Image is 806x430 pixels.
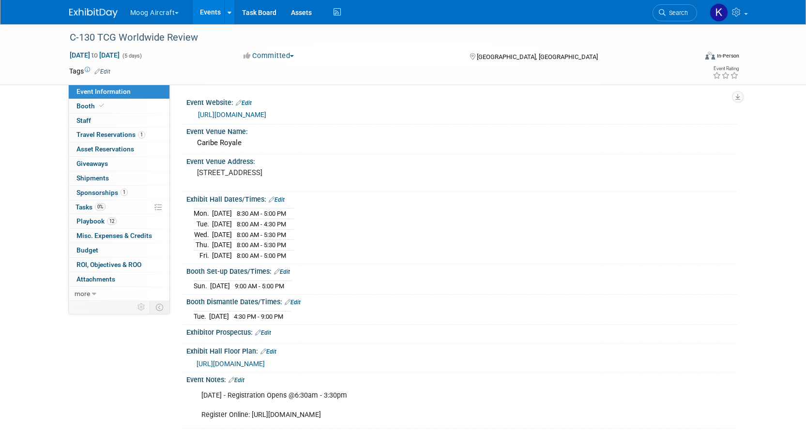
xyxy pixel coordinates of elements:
[69,142,169,156] a: Asset Reservations
[212,250,232,260] td: [DATE]
[186,124,737,136] div: Event Venue Name:
[69,51,120,59] span: [DATE] [DATE]
[76,145,134,153] span: Asset Reservations
[666,9,688,16] span: Search
[260,348,276,355] a: Edit
[76,232,152,239] span: Misc. Expenses & Credits
[210,281,230,291] td: [DATE]
[95,203,106,210] span: 0%
[186,192,737,205] div: Exhibit Hall Dates/Times:
[107,218,117,225] span: 12
[274,268,290,275] a: Edit
[69,272,169,286] a: Attachments
[66,29,683,46] div: C-130 TCG Worldwide Review
[94,68,110,75] a: Edit
[237,252,286,259] span: 8:00 AM - 5:00 PM
[76,88,131,95] span: Event Information
[197,360,265,368] a: [URL][DOMAIN_NAME]
[69,258,169,272] a: ROI, Objectives & ROO
[76,261,141,268] span: ROI, Objectives & ROO
[237,221,286,228] span: 8:00 AM - 4:30 PM
[194,208,212,219] td: Mon.
[69,128,169,142] a: Travel Reservations1
[640,50,740,65] div: Event Format
[186,95,737,108] div: Event Website:
[75,290,90,297] span: more
[69,8,118,18] img: ExhibitDay
[186,264,737,277] div: Booth Set-up Dates/Times:
[195,386,631,425] div: [DATE] - Registration Opens @6:30am - 3:30pm Register Online: [URL][DOMAIN_NAME]
[653,4,697,21] a: Search
[237,241,286,249] span: 8:00 AM - 5:30 PM
[186,154,737,166] div: Event Venue Address:
[209,311,229,321] td: [DATE]
[76,217,117,225] span: Playbook
[76,203,106,211] span: Tasks
[198,111,266,119] a: [URL][DOMAIN_NAME]
[240,51,298,61] button: Committed
[76,189,128,196] span: Sponsorships
[76,160,108,167] span: Giveaways
[186,325,737,338] div: Exhibitor Prospectus:
[76,131,145,138] span: Travel Reservations
[150,301,169,313] td: Toggle Event Tabs
[194,229,212,240] td: Wed.
[237,231,286,238] span: 8:00 AM - 5:30 PM
[69,114,169,128] a: Staff
[121,189,128,196] span: 1
[69,186,169,200] a: Sponsorships1
[133,301,150,313] td: Personalize Event Tab Strip
[713,66,739,71] div: Event Rating
[212,240,232,251] td: [DATE]
[212,229,232,240] td: [DATE]
[186,344,737,356] div: Exhibit Hall Floor Plan:
[186,295,737,307] div: Booth Dismantle Dates/Times:
[90,51,99,59] span: to
[76,246,98,254] span: Budget
[212,219,232,230] td: [DATE]
[76,174,109,182] span: Shipments
[69,214,169,228] a: Playbook12
[212,208,232,219] td: [DATE]
[194,240,212,251] td: Thu.
[237,210,286,217] span: 8:30 AM - 5:00 PM
[194,135,730,150] div: Caribe Royale
[194,311,209,321] td: Tue.
[197,168,405,177] pre: [STREET_ADDRESS]
[76,275,115,283] span: Attachments
[710,3,728,22] img: Kathryn Germony
[69,171,169,185] a: Shipments
[716,52,739,59] div: In-Person
[69,229,169,243] a: Misc. Expenses & Credits
[138,131,145,138] span: 1
[69,243,169,257] a: Budget
[69,66,110,76] td: Tags
[234,313,283,320] span: 4:30 PM - 9:00 PM
[69,99,169,113] a: Booth
[236,100,252,106] a: Edit
[69,85,169,99] a: Event Information
[194,281,210,291] td: Sun.
[122,53,142,59] span: (5 days)
[69,287,169,301] a: more
[69,157,169,171] a: Giveaways
[76,117,91,124] span: Staff
[705,52,715,59] img: Format-Inperson.png
[255,329,271,336] a: Edit
[477,53,598,60] span: [GEOGRAPHIC_DATA], [GEOGRAPHIC_DATA]
[194,219,212,230] td: Tue.
[76,102,106,110] span: Booth
[228,377,244,384] a: Edit
[269,196,285,203] a: Edit
[186,372,737,385] div: Event Notes:
[235,282,284,290] span: 9:00 AM - 5:00 PM
[194,250,212,260] td: Fri.
[69,200,169,214] a: Tasks0%
[99,103,104,108] i: Booth reservation complete
[285,299,301,306] a: Edit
